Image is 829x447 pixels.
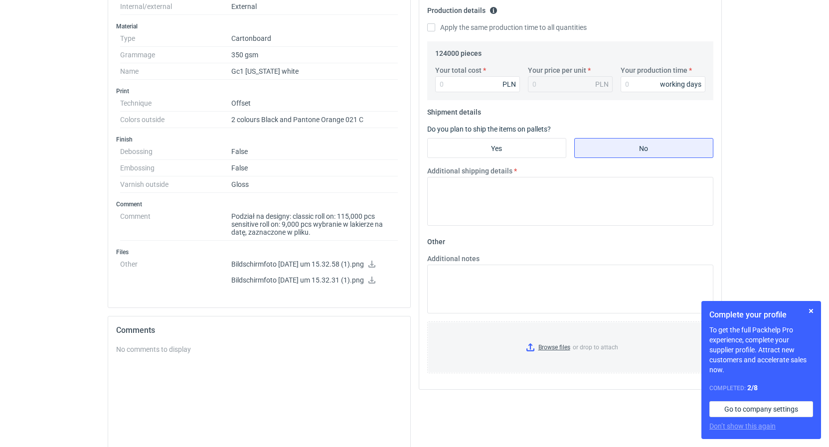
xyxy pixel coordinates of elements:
div: No comments to display [116,344,402,354]
h3: Files [116,248,402,256]
label: Additional shipping details [427,166,512,176]
strong: 2 / 8 [747,384,758,392]
legend: Shipment details [427,104,481,116]
dd: Gc1 [US_STATE] white [231,63,398,80]
h3: Print [116,87,402,95]
dt: Grammage [120,47,231,63]
h3: Comment [116,200,402,208]
dt: Name [120,63,231,80]
input: 0 [435,76,520,92]
label: Your production time [621,65,687,75]
p: Bildschirmfoto [DATE] um 15.32.31 (1).png [231,276,398,285]
label: No [574,138,713,158]
div: PLN [595,79,609,89]
dd: Gloss [231,176,398,193]
div: Completed: [709,383,813,393]
dt: Type [120,30,231,47]
dt: Technique [120,95,231,112]
label: Do you plan to ship the items on pallets? [427,125,551,133]
dd: Cartonboard [231,30,398,47]
legend: Production details [427,2,497,14]
h1: Complete your profile [709,309,813,321]
dd: False [231,144,398,160]
dt: Embossing [120,160,231,176]
a: Go to company settings [709,401,813,417]
label: Your total cost [435,65,482,75]
dd: False [231,160,398,176]
dd: Podział na designy: classic roll on: 115,000 pcs sensitive roll on: 9,000 pcs wybranie w lakierze... [231,208,398,241]
p: To get the full Packhelp Pro experience, complete your supplier profile. Attract new customers an... [709,325,813,375]
input: 0 [621,76,705,92]
label: or drop to attach [428,322,713,373]
label: Yes [427,138,566,158]
button: Skip for now [805,305,817,317]
label: Apply the same production time to all quantities [427,22,587,32]
p: Bildschirmfoto [DATE] um 15.32.58 (1).png [231,260,398,269]
button: Don’t show this again [709,421,776,431]
dd: 350 gsm [231,47,398,63]
dd: Offset [231,95,398,112]
div: PLN [502,79,516,89]
label: Additional notes [427,254,480,264]
dt: Other [120,256,231,292]
div: working days [660,79,701,89]
h2: Comments [116,324,402,336]
dd: 2 colours Black and Pantone Orange 021 C [231,112,398,128]
label: Your price per unit [528,65,586,75]
dt: Debossing [120,144,231,160]
h3: Finish [116,136,402,144]
legend: Other [427,234,445,246]
legend: 124000 pieces [435,45,482,57]
dt: Comment [120,208,231,241]
dt: Colors outside [120,112,231,128]
dt: Varnish outside [120,176,231,193]
h3: Material [116,22,402,30]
